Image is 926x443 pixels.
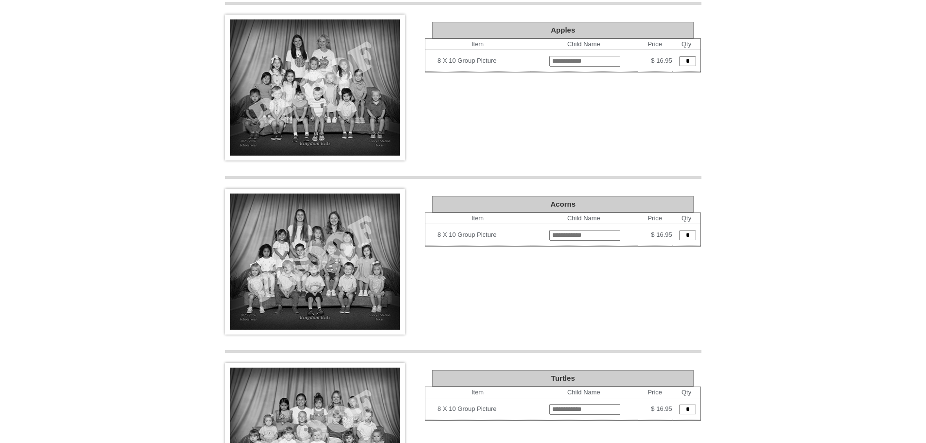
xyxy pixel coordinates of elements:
[225,15,405,160] img: Apples
[432,22,694,38] div: Apples
[638,398,672,420] td: $ 16.95
[425,213,530,224] th: Item
[638,39,672,50] th: Price
[425,39,530,50] th: Item
[432,196,694,213] div: Acorns
[638,224,672,246] td: $ 16.95
[437,53,530,69] td: 8 X 10 Group Picture
[530,213,638,224] th: Child Name
[672,213,701,224] th: Qty
[437,227,530,243] td: 8 X 10 Group Picture
[530,387,638,398] th: Child Name
[638,213,672,224] th: Price
[672,39,701,50] th: Qty
[432,370,694,387] div: Turtles
[672,387,701,398] th: Qty
[225,189,405,335] img: Acorns
[425,387,530,398] th: Item
[638,50,672,72] td: $ 16.95
[530,39,638,50] th: Child Name
[437,401,530,417] td: 8 X 10 Group Picture
[638,387,672,398] th: Price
